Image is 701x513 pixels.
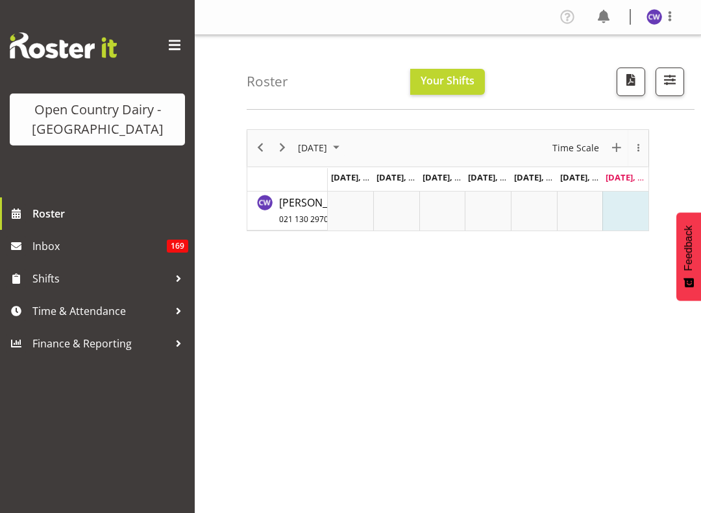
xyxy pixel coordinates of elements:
[249,130,271,166] div: previous period
[683,225,695,271] span: Feedback
[279,214,328,225] span: 021 130 2970
[550,140,602,156] button: Time Scale
[676,212,701,301] button: Feedback - Show survey
[32,236,167,256] span: Inbox
[10,32,117,58] img: Rosterit website logo
[646,9,662,25] img: cherie-williams10091.jpg
[247,192,328,231] td: Cherie Williams resource
[32,334,169,353] span: Finance & Reporting
[421,73,474,88] span: Your Shifts
[279,195,360,225] span: [PERSON_NAME]
[560,171,619,183] span: [DATE], [DATE]
[551,140,600,156] span: Time Scale
[331,171,390,183] span: [DATE], [DATE]
[468,171,527,183] span: [DATE], [DATE]
[297,140,328,156] span: [DATE]
[376,171,436,183] span: [DATE], [DATE]
[328,192,648,231] table: Timeline Week of August 17, 2025
[32,301,169,321] span: Time & Attendance
[606,171,665,183] span: [DATE], [DATE]
[296,140,345,156] button: August 2025
[247,74,288,89] h4: Roster
[514,171,573,183] span: [DATE], [DATE]
[617,68,645,96] button: Download a PDF of the roster according to the set date range.
[23,100,172,139] div: Open Country Dairy - [GEOGRAPHIC_DATA]
[32,269,169,288] span: Shifts
[608,140,626,156] button: New Event
[410,69,485,95] button: Your Shifts
[279,195,360,226] a: [PERSON_NAME]021 130 2970
[271,130,293,166] div: next period
[656,68,684,96] button: Filter Shifts
[274,140,291,156] button: Next
[32,204,188,223] span: Roster
[167,240,188,253] span: 169
[293,130,347,166] div: August 2025
[423,171,482,183] span: [DATE], [DATE]
[252,140,269,156] button: Previous
[628,130,648,166] div: overflow
[247,129,649,231] div: Timeline Week of August 17, 2025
